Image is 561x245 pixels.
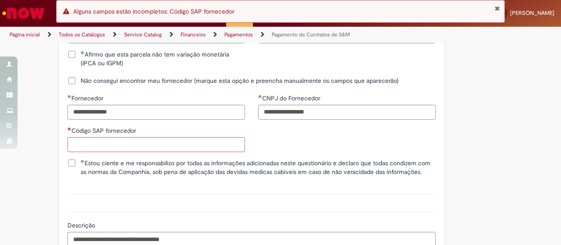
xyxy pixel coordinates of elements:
[494,5,500,12] button: Fechar Notificação
[258,105,436,120] input: CNPJ do Fornecedor
[59,31,105,38] a: Todos os Catálogos
[262,94,322,102] span: CNPJ do Fornecedor
[258,95,262,98] span: Obrigatório Preenchido
[10,31,40,38] a: Página inicial
[81,50,245,67] span: Afirmo que esta parcela não tem variação monetária (IPCA ou IGPM)
[67,221,97,229] span: Descrição
[73,7,234,15] span: Alguns campos estão incompletos: Código SAP fornecedor
[7,27,367,43] ul: Trilhas de página
[224,31,253,38] a: Pagamentos
[510,9,554,17] span: [PERSON_NAME]
[1,4,46,22] img: ServiceNow
[81,76,398,85] span: Não consegui encontrar meu fornecedor (marque esta opção e preencha manualmente os campos que apa...
[81,159,436,176] span: Estou ciente e me responsabilizo por todas as informações adicionadas neste questionário e declar...
[67,127,71,131] span: Necessários
[181,31,206,38] a: Financeiro
[272,31,350,38] a: Pagamento de Contratos de S&M
[124,31,162,38] a: Service Catalog
[81,160,85,163] span: Obrigatório Preenchido
[67,105,245,120] input: Fornecedor
[67,137,245,152] input: Código SAP fornecedor
[67,95,71,98] span: Obrigatório Preenchido
[71,127,138,135] span: Código SAP fornecedor
[81,51,85,54] span: Obrigatório Preenchido
[71,94,105,102] span: Fornecedor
